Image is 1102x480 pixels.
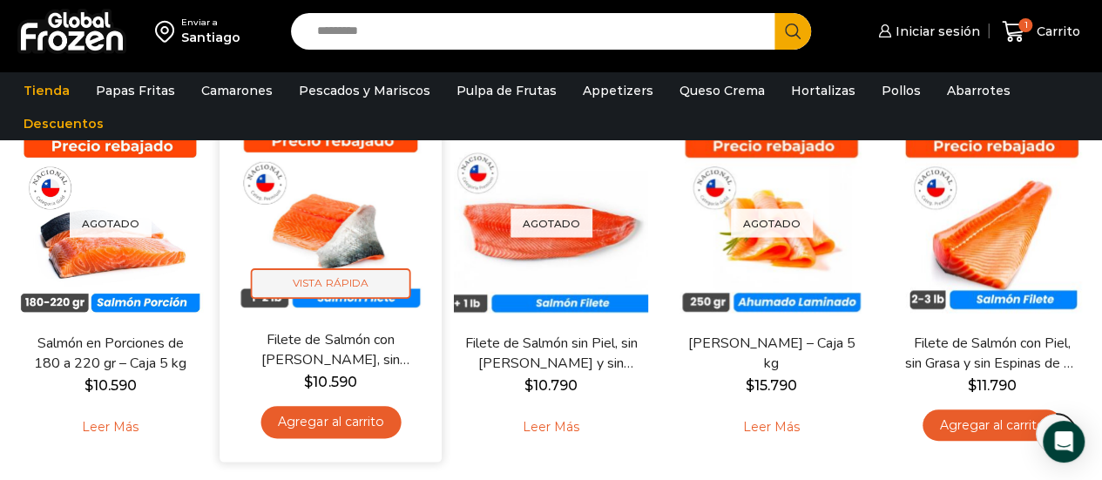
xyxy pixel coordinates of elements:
[463,334,639,374] a: Filete de Salmón sin Piel, sin [PERSON_NAME] y sin [PERSON_NAME] – Caja 10 Kg
[716,409,827,446] a: Leé más sobre “Salmón Ahumado Laminado - Caja 5 kg”
[574,74,662,107] a: Appetizers
[70,209,152,238] p: Agotado
[55,409,166,446] a: Leé más sobre “Salmón en Porciones de 180 a 220 gr - Caja 5 kg”
[290,74,439,107] a: Pescados y Mariscos
[997,11,1085,52] a: 1 Carrito
[181,29,240,46] div: Santiago
[242,329,418,370] a: Filete de Salmón con [PERSON_NAME], sin Grasa y sin Espinas 1-2 lb – Caja 10 Kg
[510,209,592,238] p: Agotado
[496,409,606,446] a: Leé más sobre “Filete de Salmón sin Piel, sin Grasa y sin Espinas – Caja 10 Kg”
[251,268,411,299] span: Vista Rápida
[774,13,811,50] button: Search button
[671,74,774,107] a: Queso Crema
[23,334,198,374] a: Salmón en Porciones de 180 a 220 gr – Caja 5 kg
[891,23,980,40] span: Iniciar sesión
[524,377,578,394] bdi: 10.790
[85,377,93,394] span: $
[15,107,112,140] a: Descuentos
[746,377,797,394] bdi: 15.790
[260,406,401,438] a: Agregar al carrito: “Filete de Salmón con Piel, sin Grasa y sin Espinas 1-2 lb – Caja 10 Kg”
[85,377,137,394] bdi: 10.590
[155,17,181,46] img: address-field-icon.svg
[524,377,533,394] span: $
[731,209,813,238] p: Agotado
[684,334,859,374] a: [PERSON_NAME] – Caja 5 kg
[1043,421,1085,463] div: Open Intercom Messenger
[448,74,565,107] a: Pulpa de Frutas
[938,74,1019,107] a: Abarrotes
[923,409,1062,442] a: Agregar al carrito: “Filete de Salmón con Piel, sin Grasa y sin Espinas de 2-3 lb - Premium - Caj...
[746,377,754,394] span: $
[1018,18,1032,32] span: 1
[904,334,1079,374] a: Filete de Salmón con Piel, sin Grasa y sin Espinas de 2-3 lb – Premium – Caja 10 kg
[968,377,977,394] span: $
[782,74,864,107] a: Hortalizas
[87,74,184,107] a: Papas Fritas
[1032,23,1080,40] span: Carrito
[15,74,78,107] a: Tienda
[873,74,930,107] a: Pollos
[193,74,281,107] a: Camarones
[181,17,240,29] div: Enviar a
[304,373,313,389] span: $
[968,377,1017,394] bdi: 11.790
[874,14,980,49] a: Iniciar sesión
[304,373,356,389] bdi: 10.590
